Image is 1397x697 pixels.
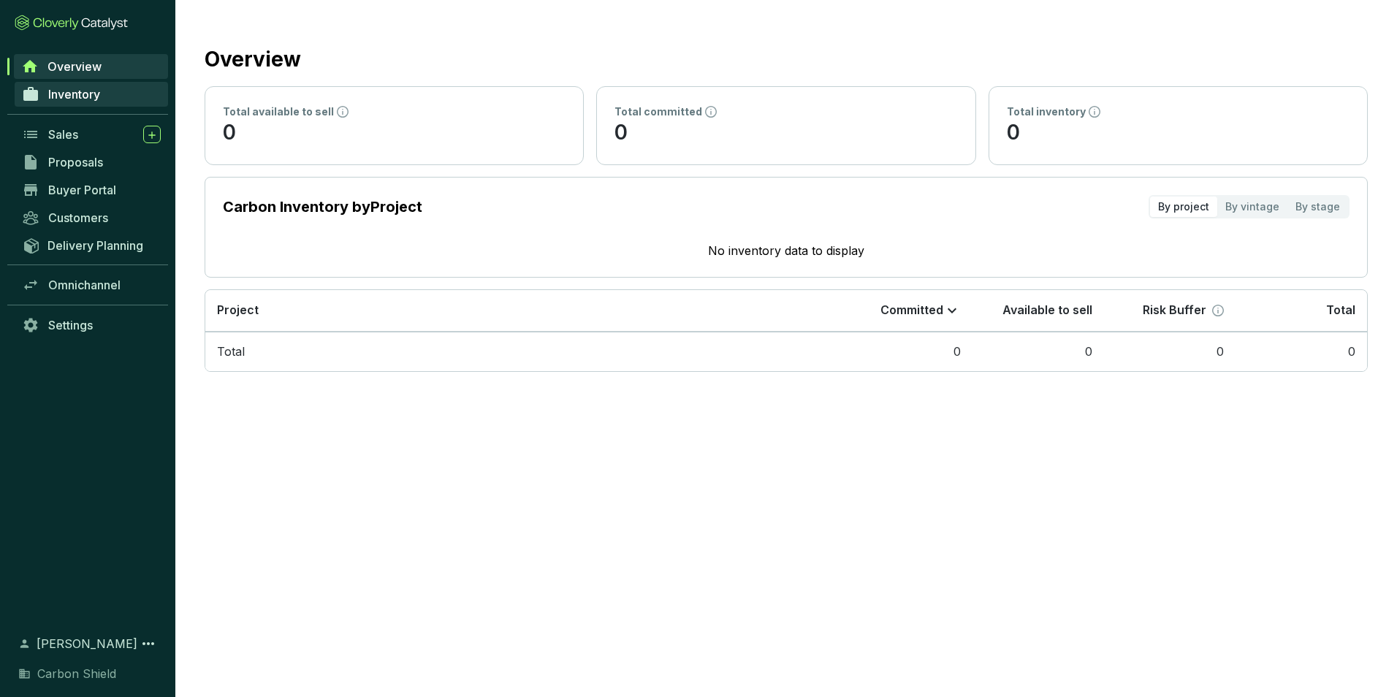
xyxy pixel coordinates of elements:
span: Proposals [48,155,103,170]
td: Total [205,332,841,372]
td: 0 [1104,332,1236,372]
p: 0 [614,119,957,147]
p: Carbon Inventory by Project [223,197,422,217]
a: Inventory [15,82,168,107]
div: By vintage [1217,197,1287,217]
div: By project [1150,197,1217,217]
th: Available to sell [972,290,1104,332]
td: 0 [972,332,1104,372]
span: Sales [48,127,78,142]
span: Customers [48,210,108,225]
p: Total committed [614,104,702,119]
a: Proposals [15,150,168,175]
span: [PERSON_NAME] [37,635,137,652]
span: Buyer Portal [48,183,116,197]
p: No inventory data to display [223,242,1350,259]
span: Settings [48,318,93,332]
a: Settings [15,313,168,338]
span: Overview [47,59,102,74]
p: Total available to sell [223,104,334,119]
td: 0 [841,332,972,372]
a: Sales [15,122,168,147]
th: Total [1236,290,1367,332]
a: Overview [14,54,168,79]
div: By stage [1287,197,1348,217]
p: Risk Buffer [1143,302,1206,319]
span: Inventory [48,87,100,102]
span: Carbon Shield [37,665,116,682]
a: Omnichannel [15,273,168,297]
a: Customers [15,205,168,230]
p: 0 [223,119,566,147]
td: 0 [1236,332,1367,372]
span: Delivery Planning [47,238,143,253]
div: segmented control [1149,195,1350,218]
p: 0 [1007,119,1350,147]
a: Delivery Planning [15,233,168,257]
th: Project [205,290,841,332]
span: Omnichannel [48,278,121,292]
a: Buyer Portal [15,178,168,202]
p: Committed [880,302,943,319]
h2: Overview [205,44,301,75]
p: Total inventory [1007,104,1086,119]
